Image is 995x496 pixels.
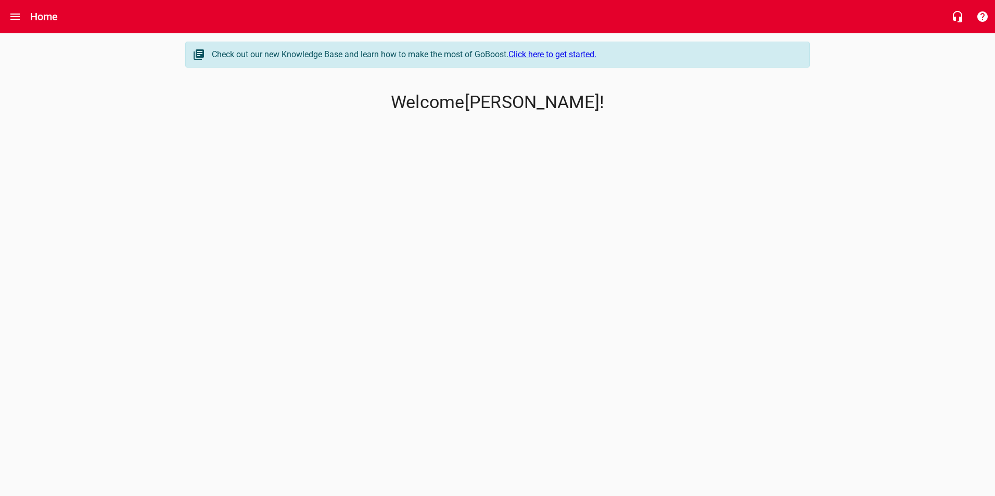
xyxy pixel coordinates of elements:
button: Live Chat [945,4,970,29]
div: Check out our new Knowledge Base and learn how to make the most of GoBoost. [212,48,799,61]
p: Welcome [PERSON_NAME] ! [185,92,810,113]
h6: Home [30,8,58,25]
button: Open drawer [3,4,28,29]
a: Click here to get started. [508,49,596,59]
button: Support Portal [970,4,995,29]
